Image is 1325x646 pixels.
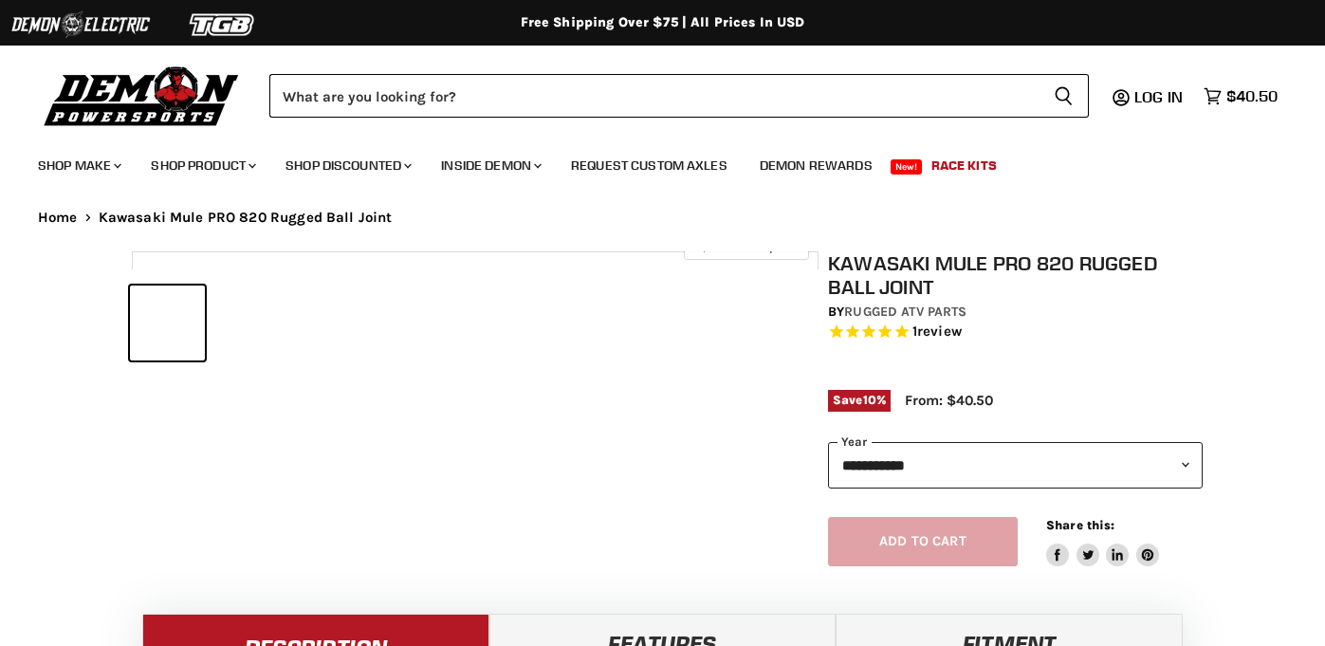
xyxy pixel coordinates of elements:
[24,138,1273,185] ul: Main menu
[427,146,553,185] a: Inside Demon
[9,7,152,43] img: Demon Electric Logo 2
[917,323,962,341] span: review
[828,302,1203,323] div: by
[269,74,1039,118] input: Search
[152,7,294,43] img: TGB Logo 2
[745,146,887,185] a: Demon Rewards
[557,146,742,185] a: Request Custom Axles
[1046,518,1114,532] span: Share this:
[99,210,393,226] span: Kawasaki Mule PRO 820 Rugged Ball Joint
[917,146,1011,185] a: Race Kits
[269,74,1089,118] form: Product
[1226,87,1278,105] span: $40.50
[912,323,962,341] span: 1 reviews
[844,304,966,320] a: Rugged ATV Parts
[1046,517,1159,567] aside: Share this:
[1039,74,1089,118] button: Search
[891,159,923,175] span: New!
[828,442,1203,489] select: year
[38,210,78,226] a: Home
[828,390,891,411] span: Save %
[1126,88,1194,105] a: Log in
[828,251,1203,299] h1: Kawasaki Mule PRO 820 Rugged Ball Joint
[828,323,1203,342] span: Rated 5.0 out of 5 stars 1 reviews
[137,146,267,185] a: Shop Product
[130,286,205,360] button: IMAGE thumbnail
[1194,83,1287,110] a: $40.50
[863,393,876,407] span: 10
[24,146,133,185] a: Shop Make
[38,62,246,129] img: Demon Powersports
[693,239,799,253] span: Click to expand
[271,146,423,185] a: Shop Discounted
[905,392,993,409] span: From: $40.50
[1134,87,1183,106] span: Log in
